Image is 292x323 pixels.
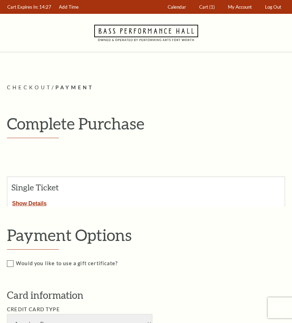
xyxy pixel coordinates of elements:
[7,306,60,312] label: Credit Card Type
[39,4,51,10] span: 14:27
[56,0,82,14] a: Add Time
[7,83,285,92] p: /
[209,4,215,10] span: (1)
[7,84,52,90] span: Checkout
[262,0,285,14] a: Log Out
[168,4,186,10] span: Calendar
[225,0,255,14] a: My Account
[7,4,38,10] span: Cart Expires In:
[199,4,208,10] span: Cart
[165,0,189,14] a: Calendar
[228,4,252,10] span: My Account
[196,0,218,14] a: Cart (1)
[11,183,80,192] h2: Single Ticket
[7,198,52,207] button: Show Details
[55,84,94,90] span: Payment
[7,115,285,132] h1: Complete Purchase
